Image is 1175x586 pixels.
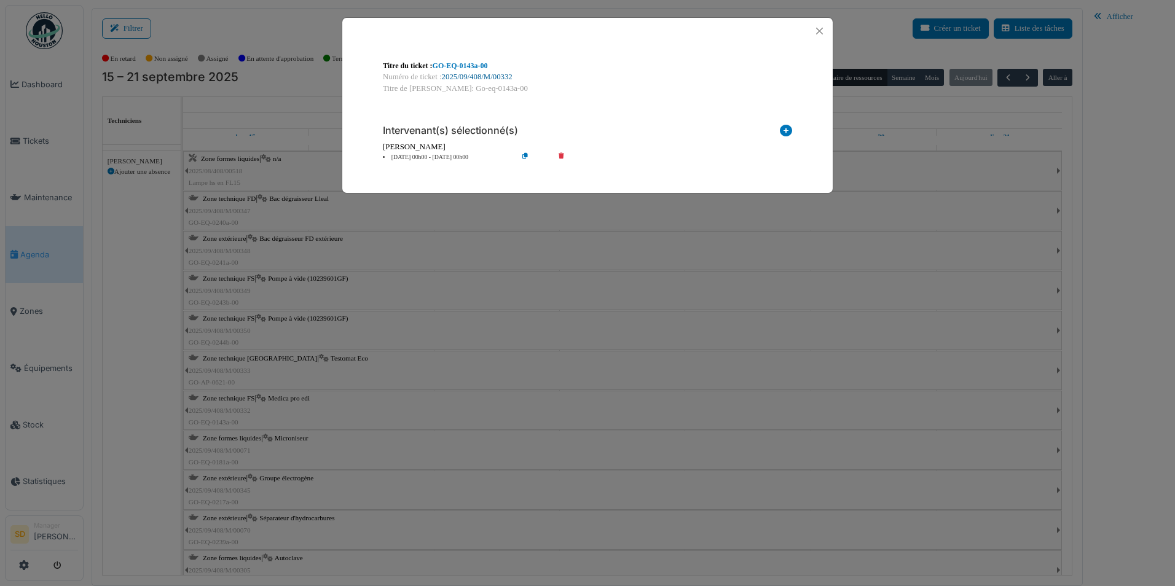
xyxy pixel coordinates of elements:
div: Titre de [PERSON_NAME]: Go-eq-0143a-00 [383,83,792,95]
a: GO-EQ-0143a-00 [433,61,488,70]
h6: Intervenant(s) sélectionné(s) [383,125,518,136]
button: Close [811,23,828,39]
div: Titre du ticket : [383,60,792,71]
i: Ajouter [780,125,792,141]
a: 2025/09/408/M/00332 [442,72,513,81]
li: [DATE] 00h00 - [DATE] 00h00 [377,153,517,162]
div: Numéro de ticket : [383,71,792,83]
div: [PERSON_NAME] [383,141,792,153]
